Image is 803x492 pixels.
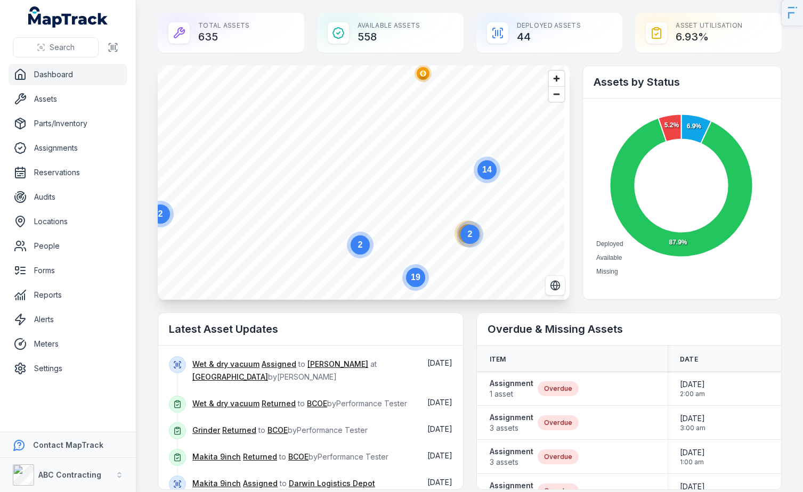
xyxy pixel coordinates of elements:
[9,260,127,281] a: Forms
[33,440,103,449] strong: Contact MapTrack
[596,268,618,275] span: Missing
[9,358,127,379] a: Settings
[538,381,579,396] div: Overdue
[490,446,533,457] strong: Assignment
[427,451,452,460] time: 14/10/2025, 12:45:49 pm
[427,358,452,367] time: 14/10/2025, 12:46:24 pm
[427,398,452,407] time: 14/10/2025, 12:45:49 pm
[13,37,99,58] button: Search
[169,322,452,337] h2: Latest Asset Updates
[549,71,564,86] button: Zoom in
[490,389,533,399] span: 1 asset
[289,478,375,489] a: Darwin Logistics Depot
[490,480,533,491] strong: Assignment
[680,424,705,432] span: 3:00 am
[9,88,127,110] a: Assets
[192,359,259,370] a: Wet & dry vacuum
[680,379,705,398] time: 31/08/2024, 2:00:00 am
[50,42,75,53] span: Search
[482,165,492,174] text: 14
[538,415,579,430] div: Overdue
[9,113,127,134] a: Parts/Inventory
[9,137,127,159] a: Assignments
[427,398,452,407] span: [DATE]
[358,240,363,249] text: 2
[680,413,705,432] time: 30/11/2024, 3:00:00 am
[427,358,452,367] span: [DATE]
[680,390,705,398] span: 2:00 am
[307,359,368,370] a: [PERSON_NAME]
[427,451,452,460] span: [DATE]
[549,86,564,102] button: Zoom out
[596,240,623,248] span: Deployed
[427,478,452,487] time: 14/10/2025, 12:45:15 pm
[267,425,288,436] a: BCOE
[9,235,127,257] a: People
[9,309,127,330] a: Alerts
[680,355,698,364] span: Date
[680,447,705,466] time: 31/01/2025, 1:00:00 am
[490,378,533,399] a: Assignment1 asset
[9,333,127,355] a: Meters
[427,478,452,487] span: [DATE]
[488,322,771,337] h2: Overdue & Missing Assets
[9,64,127,85] a: Dashboard
[192,452,241,462] a: Makita 9inch
[192,425,368,434] span: to by Performance Tester
[158,209,163,218] text: 2
[9,211,127,232] a: Locations
[262,359,296,370] a: Assigned
[490,412,533,423] strong: Assignment
[192,398,259,409] a: Wet & dry vacuum
[680,481,705,492] span: [DATE]
[9,162,127,183] a: Reservations
[490,412,533,433] a: Assignment3 assets
[545,275,565,296] button: Switch to Satellite View
[222,425,256,436] a: Returned
[680,447,705,458] span: [DATE]
[490,378,533,389] strong: Assignment
[9,186,127,208] a: Audits
[192,452,388,461] span: to by Performance Tester
[158,65,564,300] canvas: Map
[411,273,420,282] text: 19
[490,355,506,364] span: Item
[307,398,327,409] a: BCOE
[468,229,473,239] text: 2
[680,458,705,466] span: 1:00 am
[490,423,533,433] span: 3 assets
[38,470,101,479] strong: ABC Contracting
[680,379,705,390] span: [DATE]
[538,449,579,464] div: Overdue
[192,372,268,382] a: [GEOGRAPHIC_DATA]
[192,359,377,381] span: to at by [PERSON_NAME]
[596,254,622,261] span: Available
[28,6,108,28] a: MapTrack
[243,478,278,489] a: Assigned
[192,478,241,489] a: Makita 9inch
[680,413,705,424] span: [DATE]
[490,457,533,468] span: 3 assets
[288,452,309,462] a: BCOE
[427,424,452,433] span: [DATE]
[9,284,127,306] a: Reports
[192,425,220,436] a: Grinder
[490,446,533,468] a: Assignment3 assets
[262,398,296,409] a: Returned
[243,452,277,462] a: Returned
[427,424,452,433] time: 14/10/2025, 12:45:49 pm
[192,399,407,408] span: to by Performance Tester
[594,75,770,89] h2: Assets by Status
